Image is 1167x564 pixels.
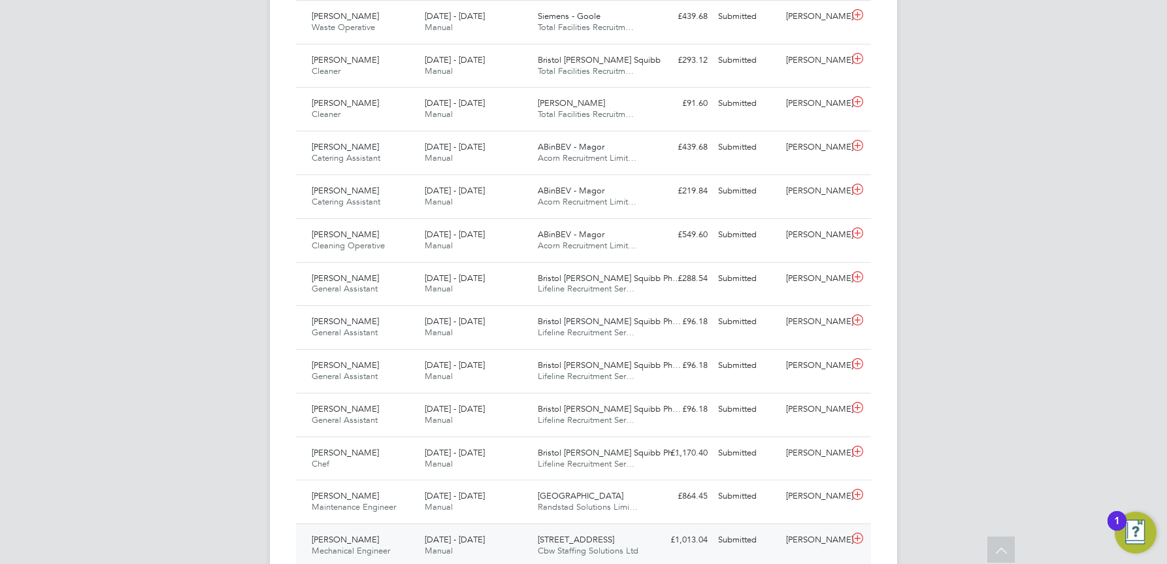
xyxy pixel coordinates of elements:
[645,442,713,464] div: £1,170.40
[645,311,713,333] div: £96.18
[312,185,379,196] span: [PERSON_NAME]
[312,414,378,425] span: General Assistant
[645,268,713,290] div: £288.54
[425,240,453,251] span: Manual
[425,501,453,512] span: Manual
[781,224,849,246] div: [PERSON_NAME]
[538,403,681,414] span: Bristol [PERSON_NAME] Squibb Ph…
[713,399,781,420] div: Submitted
[538,316,681,327] span: Bristol [PERSON_NAME] Squibb Ph…
[781,529,849,551] div: [PERSON_NAME]
[538,97,605,108] span: [PERSON_NAME]
[538,22,634,33] span: Total Facilities Recruitm…
[645,399,713,420] div: £96.18
[425,185,485,196] span: [DATE] - [DATE]
[781,442,849,464] div: [PERSON_NAME]
[538,65,634,76] span: Total Facilities Recruitm…
[538,273,681,284] span: Bristol [PERSON_NAME] Squibb Ph…
[425,97,485,108] span: [DATE] - [DATE]
[538,152,636,163] span: Acorn Recruitment Limit…
[713,224,781,246] div: Submitted
[312,108,340,120] span: Cleaner
[538,447,681,458] span: Bristol [PERSON_NAME] Squibb Ph…
[312,273,379,284] span: [PERSON_NAME]
[312,447,379,458] span: [PERSON_NAME]
[538,490,623,501] span: [GEOGRAPHIC_DATA]
[713,137,781,158] div: Submitted
[312,545,390,556] span: Mechanical Engineer
[538,54,661,65] span: Bristol [PERSON_NAME] Squibb
[538,196,636,207] span: Acorn Recruitment Limit…
[312,534,379,545] span: [PERSON_NAME]
[781,137,849,158] div: [PERSON_NAME]
[781,355,849,376] div: [PERSON_NAME]
[781,6,849,27] div: [PERSON_NAME]
[425,10,485,22] span: [DATE] - [DATE]
[425,359,485,371] span: [DATE] - [DATE]
[425,196,453,207] span: Manual
[781,50,849,71] div: [PERSON_NAME]
[538,414,634,425] span: Lifeline Recruitment Ser…
[538,141,604,152] span: ABinBEV - Magor
[425,273,485,284] span: [DATE] - [DATE]
[312,97,379,108] span: [PERSON_NAME]
[312,490,379,501] span: [PERSON_NAME]
[713,93,781,114] div: Submitted
[425,108,453,120] span: Manual
[538,229,604,240] span: ABinBEV - Magor
[781,268,849,290] div: [PERSON_NAME]
[312,240,385,251] span: Cleaning Operative
[538,185,604,196] span: ABinBEV - Magor
[425,545,453,556] span: Manual
[1115,512,1157,554] button: Open Resource Center, 1 new notification
[312,458,329,469] span: Chef
[312,65,340,76] span: Cleaner
[713,355,781,376] div: Submitted
[312,10,379,22] span: [PERSON_NAME]
[538,359,681,371] span: Bristol [PERSON_NAME] Squibb Ph…
[713,529,781,551] div: Submitted
[713,442,781,464] div: Submitted
[312,403,379,414] span: [PERSON_NAME]
[312,501,396,512] span: Maintenance Engineer
[713,486,781,507] div: Submitted
[425,65,453,76] span: Manual
[425,414,453,425] span: Manual
[538,371,634,382] span: Lifeline Recruitment Ser…
[538,501,638,512] span: Randstad Solutions Limi…
[781,399,849,420] div: [PERSON_NAME]
[425,458,453,469] span: Manual
[645,93,713,114] div: £91.60
[538,545,638,556] span: Cbw Staffing Solutions Ltd
[312,359,379,371] span: [PERSON_NAME]
[425,327,453,338] span: Manual
[425,316,485,327] span: [DATE] - [DATE]
[312,196,380,207] span: Catering Assistant
[425,283,453,294] span: Manual
[312,229,379,240] span: [PERSON_NAME]
[425,54,485,65] span: [DATE] - [DATE]
[425,403,485,414] span: [DATE] - [DATE]
[645,6,713,27] div: £439.68
[645,137,713,158] div: £439.68
[312,283,378,294] span: General Assistant
[425,447,485,458] span: [DATE] - [DATE]
[645,486,713,507] div: £864.45
[425,141,485,152] span: [DATE] - [DATE]
[1114,521,1120,538] div: 1
[425,229,485,240] span: [DATE] - [DATE]
[312,316,379,327] span: [PERSON_NAME]
[538,108,634,120] span: Total Facilities Recruitm…
[312,327,378,338] span: General Assistant
[713,268,781,290] div: Submitted
[312,141,379,152] span: [PERSON_NAME]
[781,311,849,333] div: [PERSON_NAME]
[645,529,713,551] div: £1,013.04
[312,371,378,382] span: General Assistant
[425,371,453,382] span: Manual
[538,458,634,469] span: Lifeline Recruitment Ser…
[781,180,849,202] div: [PERSON_NAME]
[425,22,453,33] span: Manual
[713,180,781,202] div: Submitted
[538,10,600,22] span: Siemens - Goole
